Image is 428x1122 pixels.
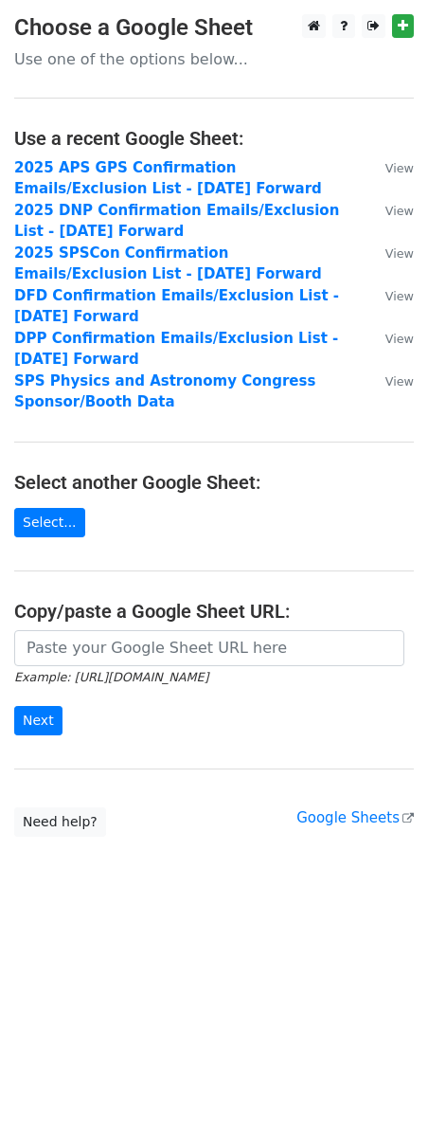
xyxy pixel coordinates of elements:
a: View [366,244,414,262]
small: Example: [URL][DOMAIN_NAME] [14,670,208,684]
a: Select... [14,508,85,537]
small: View [385,289,414,303]
small: View [385,374,414,389]
small: View [385,204,414,218]
a: 2025 SPSCon Confirmation Emails/Exclusion List - [DATE] Forward [14,244,322,283]
a: DFD Confirmation Emails/Exclusion List - [DATE] Forward [14,287,339,326]
h4: Select another Google Sheet: [14,471,414,494]
a: Google Sheets [296,809,414,826]
h4: Use a recent Google Sheet: [14,127,414,150]
a: View [366,287,414,304]
input: Next [14,706,62,735]
h3: Choose a Google Sheet [14,14,414,42]
small: View [385,246,414,261]
h4: Copy/paste a Google Sheet URL: [14,600,414,623]
a: View [366,372,414,389]
p: Use one of the options below... [14,49,414,69]
a: View [366,330,414,347]
small: View [385,332,414,346]
a: SPS Physics and Astronomy Congress Sponsor/Booth Data [14,372,315,411]
a: 2025 DNP Confirmation Emails/Exclusion List - [DATE] Forward [14,202,339,241]
small: View [385,161,414,175]
a: View [366,159,414,176]
a: DPP Confirmation Emails/Exclusion List - [DATE] Forward [14,330,338,369]
a: 2025 APS GPS Confirmation Emails/Exclusion List - [DATE] Forward [14,159,322,198]
input: Paste your Google Sheet URL here [14,630,404,666]
a: Need help? [14,807,106,837]
a: View [366,202,414,219]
